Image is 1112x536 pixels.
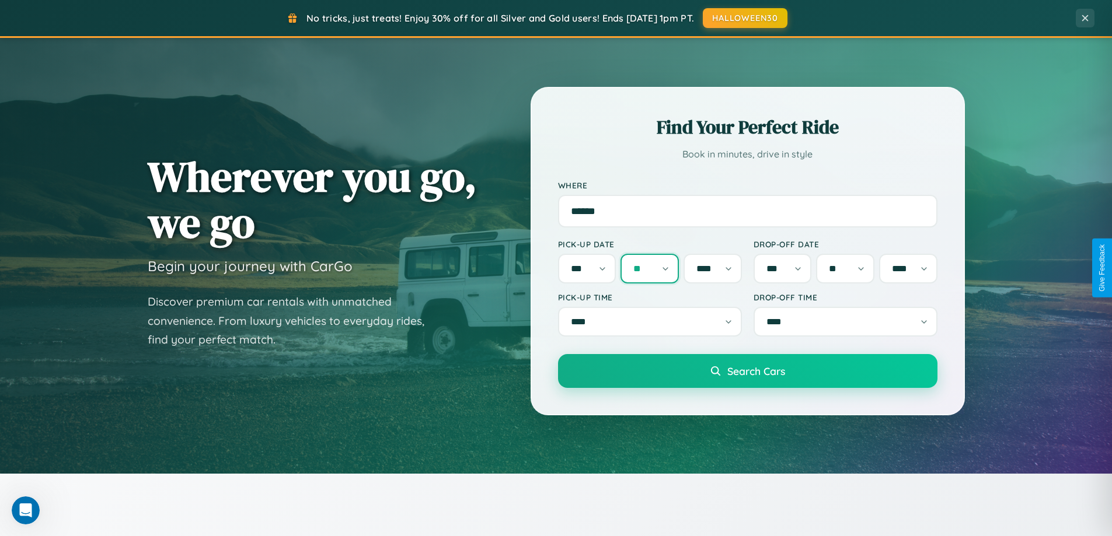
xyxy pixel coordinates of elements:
[558,239,742,249] label: Pick-up Date
[558,354,937,388] button: Search Cars
[12,496,40,524] iframe: Intercom live chat
[558,292,742,302] label: Pick-up Time
[754,239,937,249] label: Drop-off Date
[306,12,694,24] span: No tricks, just treats! Enjoy 30% off for all Silver and Gold users! Ends [DATE] 1pm PT.
[148,292,440,349] p: Discover premium car rentals with unmatched convenience. From luxury vehicles to everyday rides, ...
[558,180,937,190] label: Where
[1098,244,1106,292] div: Give Feedback
[148,153,477,246] h1: Wherever you go, we go
[727,365,785,377] span: Search Cars
[148,257,353,275] h3: Begin your journey with CarGo
[754,292,937,302] label: Drop-off Time
[558,146,937,163] p: Book in minutes, drive in style
[558,114,937,140] h2: Find Your Perfect Ride
[703,8,787,28] button: HALLOWEEN30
